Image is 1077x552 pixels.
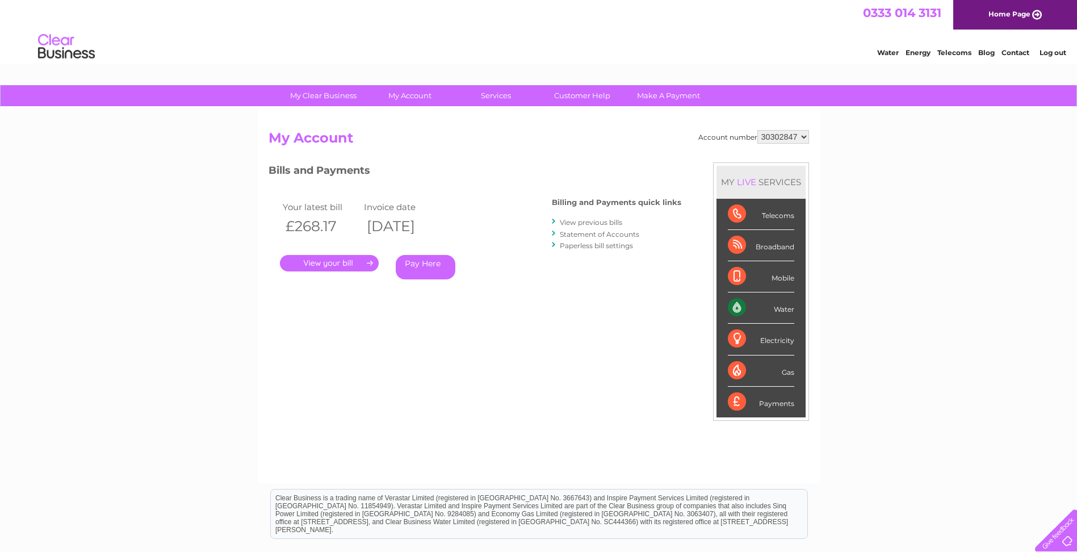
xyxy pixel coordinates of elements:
[622,85,715,106] a: Make A Payment
[728,292,794,324] div: Water
[560,241,633,250] a: Paperless bill settings
[552,198,681,207] h4: Billing and Payments quick links
[728,356,794,387] div: Gas
[716,166,806,198] div: MY SERVICES
[978,48,995,57] a: Blog
[728,230,794,261] div: Broadband
[735,177,758,187] div: LIVE
[937,48,971,57] a: Telecoms
[906,48,931,57] a: Energy
[728,387,794,417] div: Payments
[728,261,794,292] div: Mobile
[269,130,809,152] h2: My Account
[361,215,443,238] th: [DATE]
[560,230,639,239] a: Statement of Accounts
[363,85,456,106] a: My Account
[863,6,941,20] a: 0333 014 3131
[728,324,794,355] div: Electricity
[877,48,899,57] a: Water
[560,218,622,227] a: View previous bills
[449,85,543,106] a: Services
[280,255,379,271] a: .
[280,199,362,215] td: Your latest bill
[280,215,362,238] th: £268.17
[1001,48,1029,57] a: Contact
[396,255,455,279] a: Pay Here
[276,85,370,106] a: My Clear Business
[361,199,443,215] td: Invoice date
[1040,48,1066,57] a: Log out
[269,162,681,182] h3: Bills and Payments
[271,6,807,55] div: Clear Business is a trading name of Verastar Limited (registered in [GEOGRAPHIC_DATA] No. 3667643...
[698,130,809,144] div: Account number
[728,199,794,230] div: Telecoms
[37,30,95,64] img: logo.png
[535,85,629,106] a: Customer Help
